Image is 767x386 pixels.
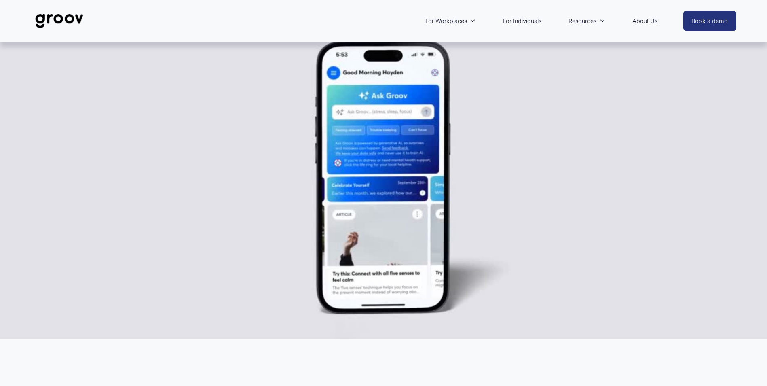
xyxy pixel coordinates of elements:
img: Groov | Unlock Human Potential at Work and in Life [31,8,88,34]
a: folder dropdown [564,12,609,30]
a: folder dropdown [421,12,480,30]
a: Book a demo [683,11,737,31]
span: Resources [568,16,596,26]
a: For Individuals [499,12,545,30]
a: About Us [628,12,661,30]
span: For Workplaces [425,16,467,26]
